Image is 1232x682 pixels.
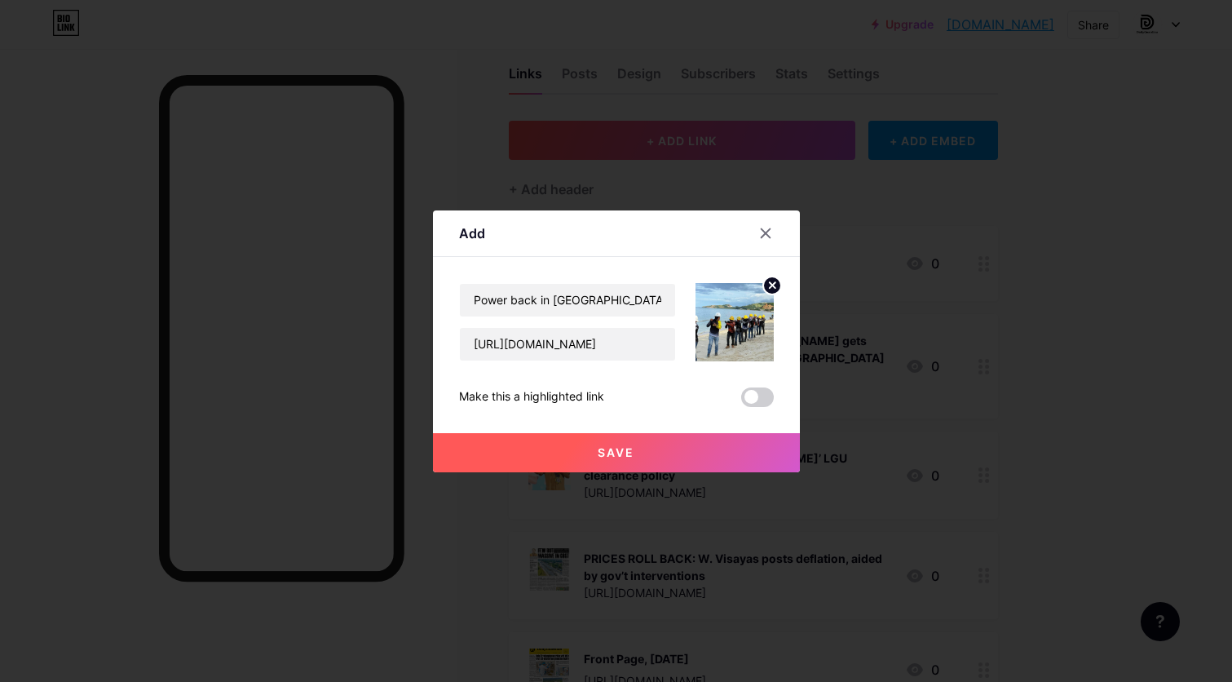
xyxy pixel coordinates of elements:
[695,283,774,361] img: link_thumbnail
[460,284,675,317] input: Title
[459,224,485,243] div: Add
[433,433,800,472] button: Save
[459,387,604,407] div: Make this a highlighted link
[598,445,634,459] span: Save
[460,328,675,361] input: URL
